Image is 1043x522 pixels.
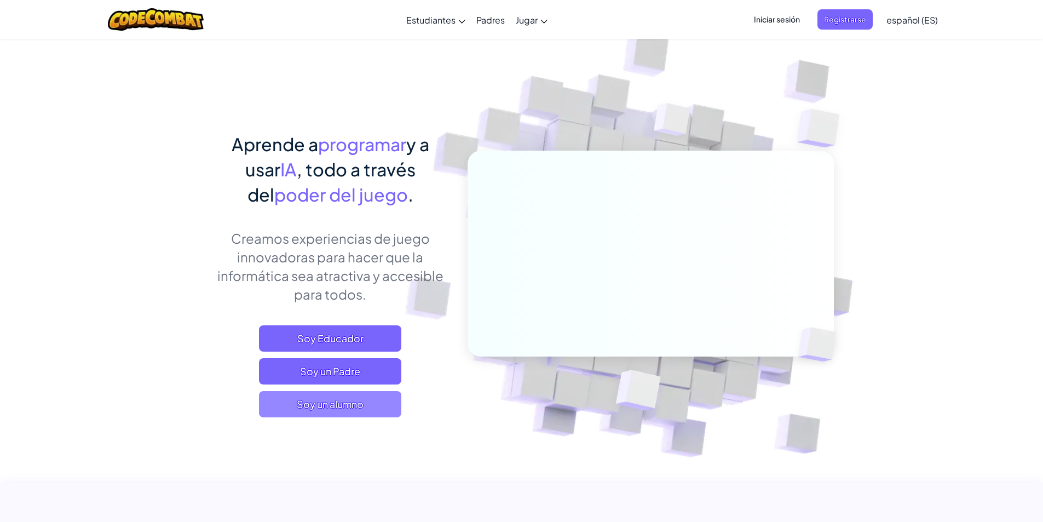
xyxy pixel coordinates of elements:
span: Jugar [516,14,538,26]
img: Overlap cubes [589,347,687,438]
p: Creamos experiencias de juego innovadoras para hacer que la informática sea atractiva y accesible... [210,229,451,303]
button: Registrarse [817,9,873,30]
span: español (ES) [886,14,938,26]
span: Estudiantes [406,14,456,26]
span: IA [280,158,297,180]
img: Overlap cubes [780,305,862,385]
a: Jugar [510,5,553,35]
button: Iniciar sesión [747,9,806,30]
img: Overlap cubes [633,82,712,163]
img: CodeCombat logo [108,8,204,31]
span: programar [318,133,406,155]
img: Overlap cubes [775,82,870,175]
a: Estudiantes [401,5,471,35]
span: . [408,183,413,205]
span: Aprende a [232,133,318,155]
a: Soy Educador [259,325,401,352]
a: Soy un Padre [259,358,401,385]
a: Padres [471,5,510,35]
span: , todo a través del [247,158,416,205]
button: Soy un alumno [259,391,401,417]
a: español (ES) [881,5,943,35]
span: poder del juego [274,183,408,205]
